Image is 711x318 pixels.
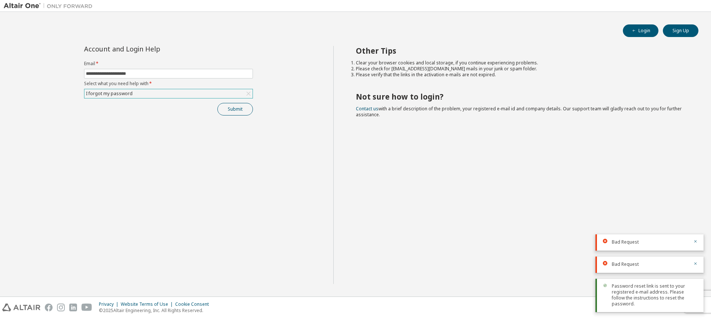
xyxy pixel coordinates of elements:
button: Submit [217,103,253,116]
li: Please verify that the links in the activation e-mails are not expired. [356,72,685,78]
span: with a brief description of the problem, your registered e-mail id and company details. Our suppo... [356,106,682,118]
div: I forgot my password [85,90,134,98]
img: instagram.svg [57,304,65,311]
label: Email [84,61,253,67]
button: Sign Up [663,24,698,37]
span: Bad Request [612,239,639,245]
label: Select what you need help with [84,81,253,87]
span: Bad Request [612,261,639,267]
img: altair_logo.svg [2,304,40,311]
div: Website Terms of Use [121,301,175,307]
img: youtube.svg [81,304,92,311]
div: Account and Login Help [84,46,219,52]
div: Privacy [99,301,121,307]
h2: Not sure how to login? [356,92,685,101]
img: Altair One [4,2,96,10]
li: Please check for [EMAIL_ADDRESS][DOMAIN_NAME] mails in your junk or spam folder. [356,66,685,72]
div: I forgot my password [84,89,253,98]
img: facebook.svg [45,304,53,311]
li: Clear your browser cookies and local storage, if you continue experiencing problems. [356,60,685,66]
button: Login [623,24,658,37]
span: Password reset link is sent to your registered e-mail address. Please follow the instructions to ... [612,283,698,307]
p: © 2025 Altair Engineering, Inc. All Rights Reserved. [99,307,213,314]
div: Cookie Consent [175,301,213,307]
img: linkedin.svg [69,304,77,311]
h2: Other Tips [356,46,685,56]
a: Contact us [356,106,378,112]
